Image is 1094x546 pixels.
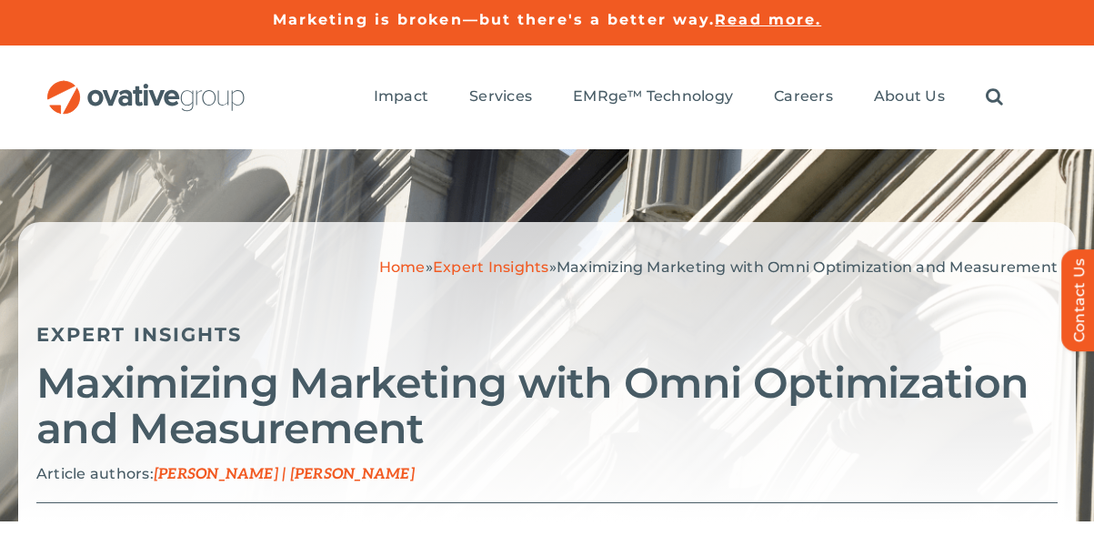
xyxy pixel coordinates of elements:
span: Impact [374,87,428,106]
nav: Menu [374,68,1003,126]
span: Careers [774,87,833,106]
a: Services [469,87,532,107]
a: Careers [774,87,833,107]
a: Home [379,258,426,276]
span: About Us [874,87,945,106]
a: Read more. [715,11,821,28]
p: Article authors: [36,465,1058,484]
span: Maximizing Marketing with Omni Optimization and Measurement [557,258,1058,276]
span: EMRge™ Technology [573,87,733,106]
a: Expert Insights [433,258,549,276]
a: About Us [874,87,945,107]
a: Impact [374,87,428,107]
a: Marketing is broken—but there's a better way. [273,11,716,28]
span: » » [379,258,1058,276]
a: Search [986,87,1003,107]
a: EMRge™ Technology [573,87,733,107]
h2: Maximizing Marketing with Omni Optimization and Measurement [36,360,1058,451]
span: [PERSON_NAME] | [PERSON_NAME] [154,466,415,483]
a: Expert Insights [36,323,243,346]
a: OG_Full_horizontal_RGB [45,78,246,96]
span: Services [469,87,532,106]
